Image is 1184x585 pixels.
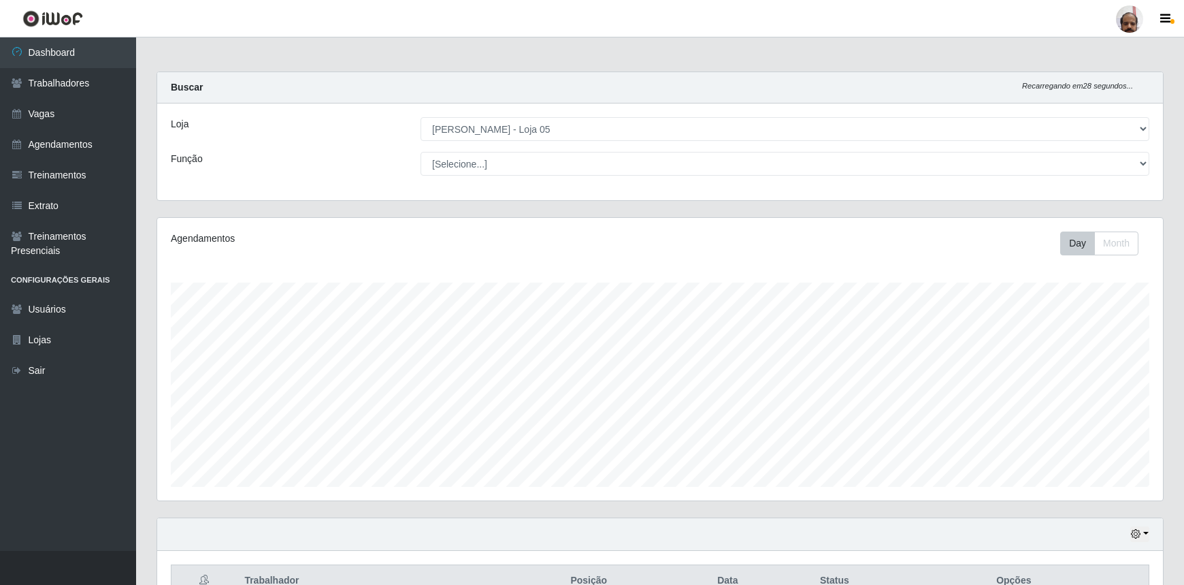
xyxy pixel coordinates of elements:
i: Recarregando em 28 segundos... [1022,82,1133,90]
img: CoreUI Logo [22,10,83,27]
label: Loja [171,117,188,131]
strong: Buscar [171,82,203,93]
div: Agendamentos [171,232,567,246]
button: Day [1060,232,1095,255]
div: Toolbar with button groups [1060,232,1149,255]
div: First group [1060,232,1138,255]
button: Month [1094,232,1138,255]
label: Função [171,152,203,166]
